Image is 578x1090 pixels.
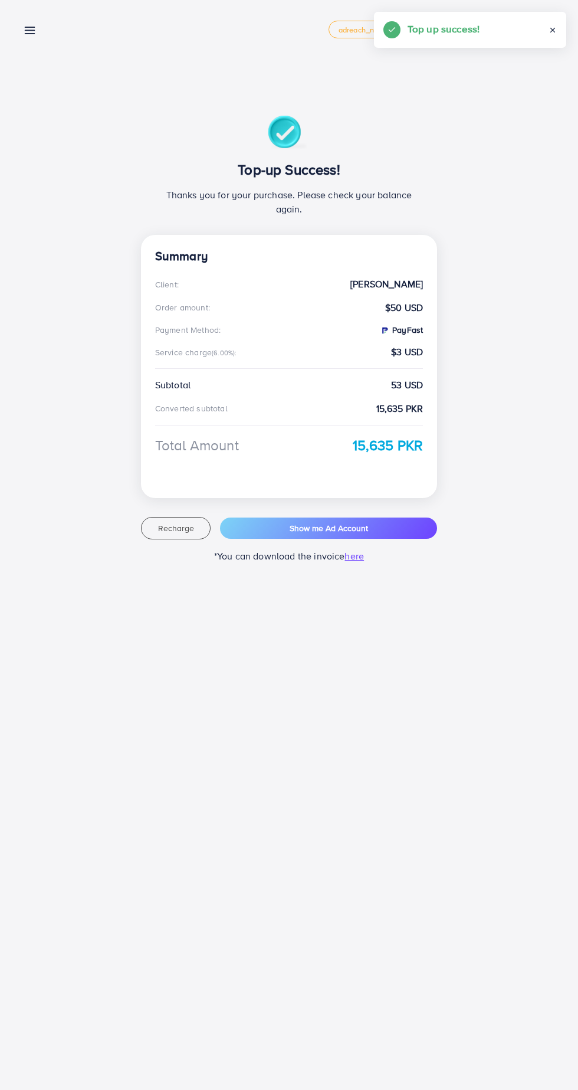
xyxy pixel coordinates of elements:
[353,435,423,456] strong: 15,635 PKR
[380,324,423,336] strong: PayFast
[155,402,228,414] div: Converted subtotal
[339,26,418,34] span: adreach_new_package
[158,522,194,534] span: Recharge
[155,346,241,358] div: Service charge
[141,549,437,563] p: *You can download the invoice
[141,517,211,539] button: Recharge
[155,324,221,336] div: Payment Method:
[380,326,389,335] img: PayFast
[155,435,239,456] div: Total Amount
[385,301,423,315] strong: $50 USD
[212,348,237,358] small: (6.00%):
[350,277,423,291] strong: [PERSON_NAME]
[155,378,191,392] div: Subtotal
[155,279,179,290] div: Client:
[155,302,210,313] div: Order amount:
[391,378,423,392] strong: 53 USD
[408,21,480,37] h5: Top up success!
[155,188,423,216] p: Thanks you for your purchase. Please check your balance again.
[376,402,423,415] strong: 15,635 PKR
[268,116,310,152] img: success
[220,518,437,539] button: Show me Ad Account
[155,249,423,264] h4: Summary
[344,549,364,562] span: here
[290,522,368,534] span: Show me Ad Account
[329,21,428,38] a: adreach_new_package
[391,345,423,359] strong: $3 USD
[155,161,423,178] h3: Top-up Success!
